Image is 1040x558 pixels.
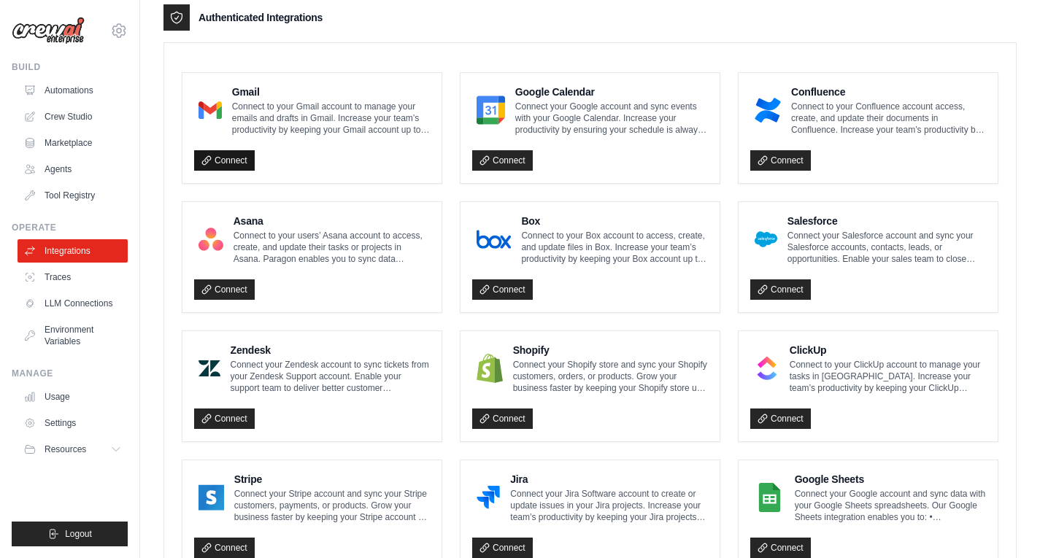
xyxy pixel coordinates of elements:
[18,411,128,435] a: Settings
[477,483,500,512] img: Jira Logo
[790,343,986,357] h4: ClickUp
[231,359,430,394] p: Connect your Zendesk account to sync tickets from your Zendesk Support account. Enable your suppo...
[199,225,223,254] img: Asana Logo
[755,483,785,512] img: Google Sheets Logo
[234,214,430,228] h4: Asana
[234,472,430,487] h4: Stripe
[12,222,128,233] div: Operate
[18,318,128,353] a: Environment Variables
[791,101,986,136] p: Connect to your Confluence account access, create, and update their documents in Confluence. Incr...
[18,184,128,207] a: Tool Registry
[515,85,708,99] h4: Google Calendar
[795,488,986,523] p: Connect your Google account and sync data with your Google Sheets spreadsheets. Our Google Sheets...
[521,230,708,265] p: Connect to your Box account to access, create, and update files in Box. Increase your team’s prod...
[787,230,986,265] p: Connect your Salesforce account and sync your Salesforce accounts, contacts, leads, or opportunit...
[18,292,128,315] a: LLM Connections
[18,105,128,128] a: Crew Studio
[234,488,430,523] p: Connect your Stripe account and sync your Stripe customers, payments, or products. Grow your busi...
[750,279,811,300] a: Connect
[755,354,779,383] img: ClickUp Logo
[18,266,128,289] a: Traces
[199,10,323,25] h3: Authenticated Integrations
[750,408,811,429] a: Connect
[477,354,503,383] img: Shopify Logo
[795,472,986,487] h4: Google Sheets
[755,225,777,254] img: Salesforce Logo
[477,225,511,254] img: Box Logo
[65,528,92,540] span: Logout
[194,279,255,300] a: Connect
[477,96,505,125] img: Google Calendar Logo
[510,488,708,523] p: Connect your Jira Software account to create or update issues in your Jira projects. Increase you...
[18,131,128,155] a: Marketplace
[755,96,781,125] img: Confluence Logo
[472,279,533,300] a: Connect
[18,438,128,461] button: Resources
[513,343,708,357] h4: Shopify
[12,368,128,379] div: Manage
[515,101,708,136] p: Connect your Google account and sync events with your Google Calendar. Increase your productivity...
[750,150,811,171] a: Connect
[199,96,222,125] img: Gmail Logo
[199,483,224,512] img: Stripe Logo
[18,79,128,102] a: Automations
[194,538,255,558] a: Connect
[12,61,128,73] div: Build
[18,385,128,408] a: Usage
[787,214,986,228] h4: Salesforce
[12,522,128,546] button: Logout
[231,343,430,357] h4: Zendesk
[790,359,986,394] p: Connect to your ClickUp account to manage your tasks in [GEOGRAPHIC_DATA]. Increase your team’s p...
[521,214,708,228] h4: Box
[18,239,128,263] a: Integrations
[12,17,85,44] img: Logo
[472,538,533,558] a: Connect
[510,472,708,487] h4: Jira
[232,101,430,136] p: Connect to your Gmail account to manage your emails and drafts in Gmail. Increase your team’s pro...
[194,150,255,171] a: Connect
[234,230,430,265] p: Connect to your users’ Asana account to access, create, and update their tasks or projects in Asa...
[513,359,708,394] p: Connect your Shopify store and sync your Shopify customers, orders, or products. Grow your busine...
[472,408,533,429] a: Connect
[199,354,220,383] img: Zendesk Logo
[45,443,86,455] span: Resources
[194,408,255,429] a: Connect
[750,538,811,558] a: Connect
[472,150,533,171] a: Connect
[18,158,128,181] a: Agents
[232,85,430,99] h4: Gmail
[791,85,986,99] h4: Confluence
